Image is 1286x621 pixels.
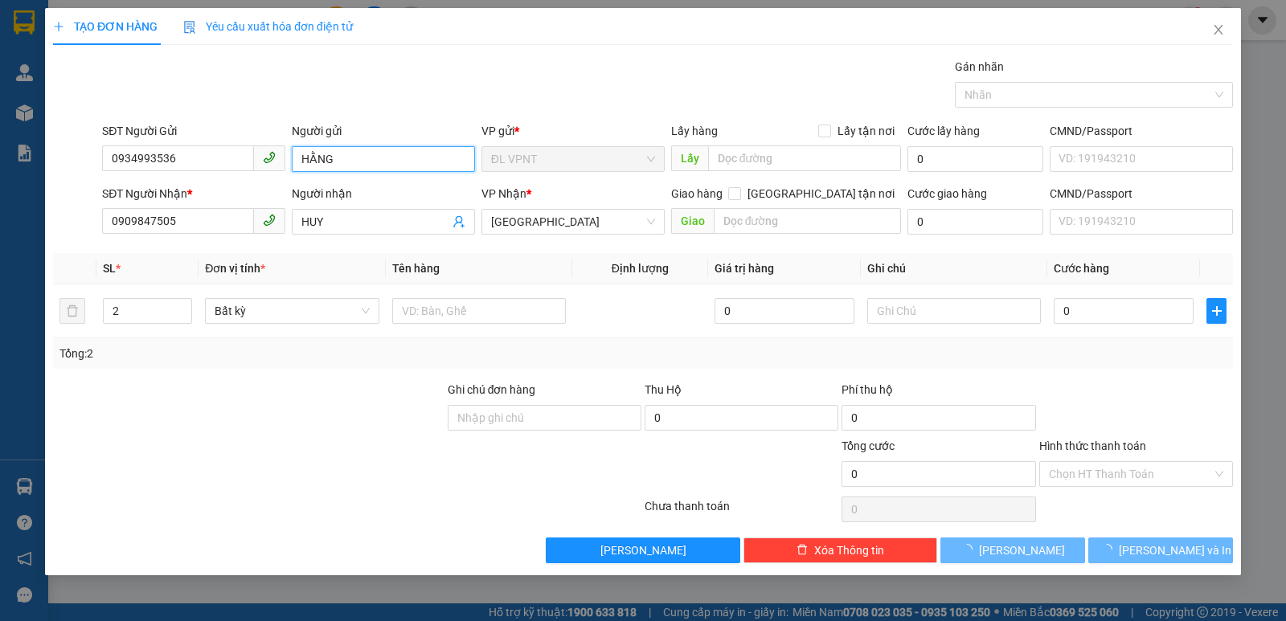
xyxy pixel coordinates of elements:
[907,209,1043,235] input: Cước giao hàng
[135,61,221,74] b: [DOMAIN_NAME]
[715,262,774,275] span: Giá trị hàng
[491,147,655,171] span: ĐL VPNT
[671,145,708,171] span: Lấy
[546,537,739,563] button: [PERSON_NAME]
[205,262,265,275] span: Đơn vị tính
[979,541,1065,559] span: [PERSON_NAME]
[453,215,465,228] span: user-add
[1054,262,1109,275] span: Cước hàng
[867,298,1041,324] input: Ghi Chú
[715,298,854,324] input: 0
[814,541,884,559] span: Xóa Thông tin
[1212,23,1225,36] span: close
[741,185,901,202] span: [GEOGRAPHIC_DATA] tận nơi
[53,20,158,33] span: TẠO ĐƠN HÀNG
[99,23,159,99] b: Gửi khách hàng
[797,544,808,557] span: delete
[1050,185,1233,202] div: CMND/Passport
[1196,8,1241,53] button: Close
[1039,439,1146,452] label: Hình thức thanh toán
[1050,122,1233,140] div: CMND/Passport
[263,214,276,227] span: phone
[961,544,979,555] span: loading
[53,21,64,32] span: plus
[135,76,221,96] li: (c) 2017
[215,299,369,323] span: Bất kỳ
[292,185,475,202] div: Người nhận
[743,537,937,563] button: deleteXóa Thông tin
[671,208,714,234] span: Giao
[955,60,1004,73] label: Gán nhãn
[448,383,536,396] label: Ghi chú đơn hàng
[831,122,901,140] span: Lấy tận nơi
[59,345,498,362] div: Tổng: 2
[103,262,116,275] span: SL
[671,125,718,137] span: Lấy hàng
[481,187,526,200] span: VP Nhận
[708,145,902,171] input: Dọc đường
[907,125,980,137] label: Cước lấy hàng
[612,262,669,275] span: Định lượng
[643,497,840,525] div: Chưa thanh toán
[714,208,902,234] input: Dọc đường
[491,210,655,234] span: ĐL Quận 1
[1206,298,1227,324] button: plus
[174,20,213,59] img: logo.jpg
[861,253,1047,284] th: Ghi chú
[263,151,276,164] span: phone
[842,381,1035,405] div: Phí thu hộ
[1119,541,1231,559] span: [PERSON_NAME] và In
[481,122,665,140] div: VP gửi
[1101,544,1119,555] span: loading
[448,405,641,431] input: Ghi chú đơn hàng
[20,20,100,100] img: logo.jpg
[102,122,285,140] div: SĐT Người Gửi
[842,439,895,452] span: Tổng cước
[183,21,196,34] img: icon
[183,20,353,33] span: Yêu cầu xuất hóa đơn điện tử
[671,187,723,200] span: Giao hàng
[102,185,285,202] div: SĐT Người Nhận
[1207,304,1226,317] span: plus
[600,541,686,559] span: [PERSON_NAME]
[645,383,682,396] span: Thu Hộ
[59,298,85,324] button: delete
[20,104,84,207] b: Phúc An Express
[392,262,440,275] span: Tên hàng
[907,187,987,200] label: Cước giao hàng
[292,122,475,140] div: Người gửi
[1088,537,1233,563] button: [PERSON_NAME] và In
[392,298,566,324] input: VD: Bàn, Ghế
[907,146,1043,172] input: Cước lấy hàng
[940,537,1085,563] button: [PERSON_NAME]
